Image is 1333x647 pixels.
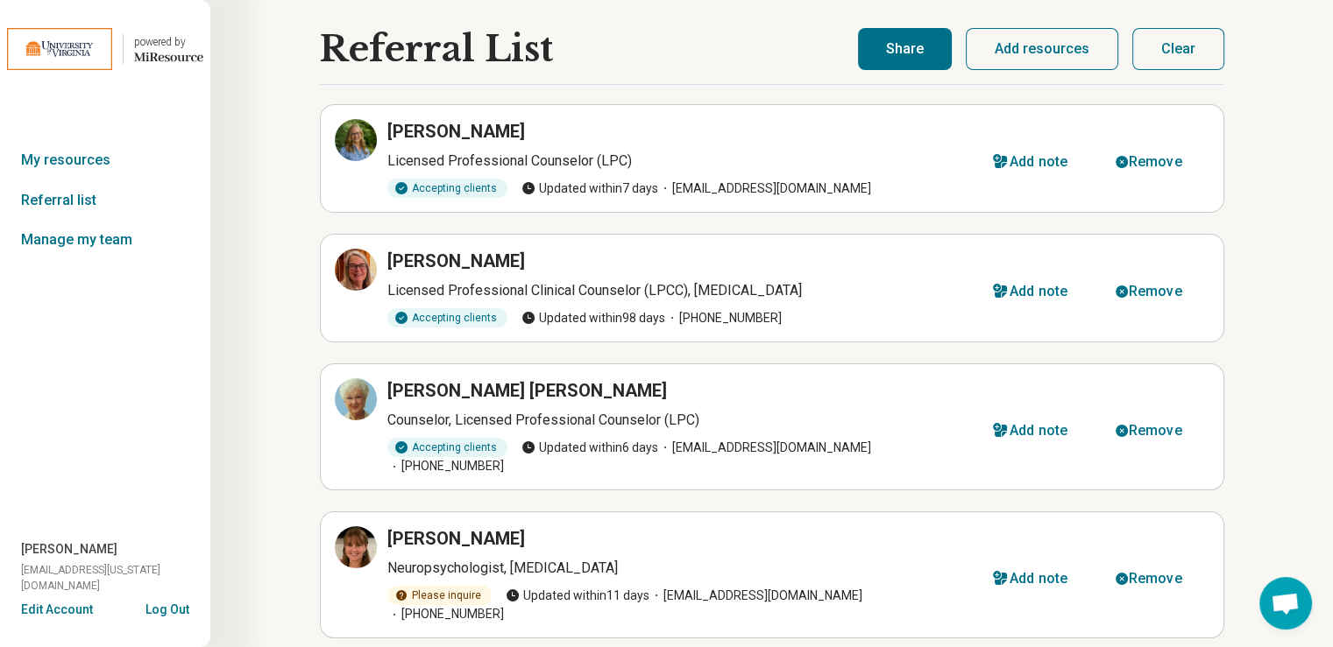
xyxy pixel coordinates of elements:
div: Remove [1129,424,1182,438]
button: Share [858,28,952,70]
span: [PERSON_NAME] [21,540,117,559]
button: Add note [972,271,1095,313]
h1: Referral List [320,29,553,69]
div: Remove [1129,285,1182,299]
span: [PHONE_NUMBER] [387,457,504,475]
div: Open chat [1259,577,1312,629]
button: Remove [1095,141,1209,183]
button: Remove [1095,410,1209,452]
span: [EMAIL_ADDRESS][DOMAIN_NAME] [658,179,871,198]
p: Licensed Professional Counselor (LPC) [387,151,973,172]
button: Clear [1132,28,1224,70]
span: [EMAIL_ADDRESS][DOMAIN_NAME] [649,587,862,605]
button: Add note [972,410,1095,452]
span: Updated within 7 days [521,179,658,198]
button: Add resources [966,28,1118,70]
span: [PHONE_NUMBER] [387,605,504,623]
div: Add note [1010,572,1067,586]
div: powered by [134,34,203,50]
p: Neuropsychologist, [MEDICAL_DATA] [387,558,973,579]
span: Updated within 6 days [521,439,658,457]
div: Add note [1010,155,1067,169]
img: University of Virginia [7,28,112,70]
h3: [PERSON_NAME] [PERSON_NAME] [387,378,667,403]
span: [EMAIL_ADDRESS][US_STATE][DOMAIN_NAME] [21,562,210,594]
span: Updated within 11 days [506,587,649,605]
button: Edit Account [21,601,93,619]
button: Remove [1095,271,1209,313]
button: Log Out [145,601,189,615]
div: Remove [1129,572,1182,586]
button: Add note [972,141,1095,183]
span: Updated within 98 days [521,309,665,327]
button: Remove [1095,558,1209,600]
div: Accepting clients [387,179,507,198]
h3: [PERSON_NAME] [387,119,525,144]
span: [EMAIL_ADDRESS][DOMAIN_NAME] [658,439,871,457]
div: Accepting clients [387,438,507,457]
div: Add note [1010,285,1067,299]
div: Remove [1129,155,1182,169]
a: University of Virginiapowered by [7,28,203,70]
div: Accepting clients [387,308,507,327]
button: Add note [972,558,1095,600]
p: Counselor, Licensed Professional Counselor (LPC) [387,410,973,431]
p: Licensed Professional Clinical Counselor (LPCC), [MEDICAL_DATA] [387,280,973,301]
div: Please inquire [387,586,492,605]
div: Add note [1010,424,1067,438]
span: [PHONE_NUMBER] [665,309,782,327]
h3: [PERSON_NAME] [387,249,525,273]
h3: [PERSON_NAME] [387,526,525,551]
